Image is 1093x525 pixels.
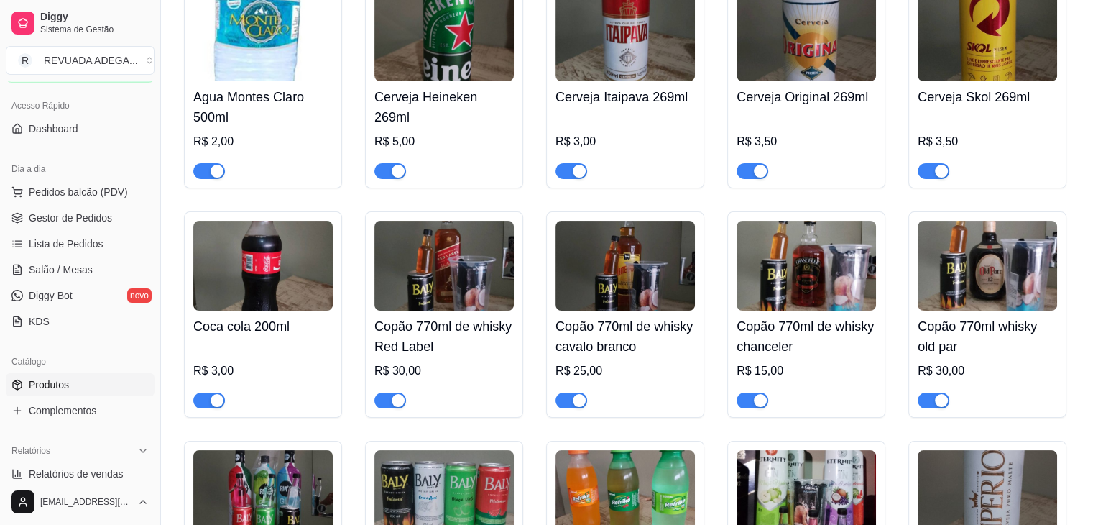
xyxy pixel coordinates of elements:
[6,206,155,229] a: Gestor de Pedidos
[6,258,155,281] a: Salão / Mesas
[29,378,69,392] span: Produtos
[6,485,155,519] button: [EMAIL_ADDRESS][DOMAIN_NAME]
[737,316,876,357] h4: Copão 770ml de whisky chanceler
[18,53,32,68] span: R
[737,221,876,311] img: product-image
[6,462,155,485] a: Relatórios de vendas
[193,362,333,380] div: R$ 3,00
[737,133,876,150] div: R$ 3,50
[193,316,333,337] h4: Coca cola 200ml
[40,496,132,508] span: [EMAIL_ADDRESS][DOMAIN_NAME]
[29,314,50,329] span: KDS
[6,232,155,255] a: Lista de Pedidos
[40,11,149,24] span: Diggy
[44,53,138,68] div: REVUADA ADEGA ...
[29,288,73,303] span: Diggy Bot
[918,316,1057,357] h4: Copão 770ml whisky old par
[193,87,333,127] h4: Agua Montes Claro 500ml
[29,403,96,418] span: Complementos
[555,316,695,357] h4: Copão 770ml de whisky cavalo branco
[374,133,514,150] div: R$ 5,00
[555,87,695,107] h4: Cerveja Itaipava 269ml
[6,157,155,181] div: Dia a dia
[918,362,1057,380] div: R$ 30,00
[374,87,514,127] h4: Cerveja Heineken 269ml
[6,94,155,117] div: Acesso Rápido
[6,46,155,75] button: Select a team
[918,221,1057,311] img: product-image
[555,362,695,380] div: R$ 25,00
[193,133,333,150] div: R$ 2,00
[737,87,876,107] h4: Cerveja Original 269ml
[374,221,514,311] img: product-image
[555,133,695,150] div: R$ 3,00
[29,262,93,277] span: Salão / Mesas
[11,445,50,457] span: Relatórios
[29,185,128,199] span: Pedidos balcão (PDV)
[29,122,78,136] span: Dashboard
[29,211,112,225] span: Gestor de Pedidos
[40,24,149,35] span: Sistema de Gestão
[374,362,514,380] div: R$ 30,00
[918,87,1057,107] h4: Cerveja Skol 269ml
[374,316,514,357] h4: Copão 770ml de whisky Red Label
[737,362,876,380] div: R$ 15,00
[6,373,155,396] a: Produtos
[6,284,155,307] a: Diggy Botnovo
[6,117,155,140] a: Dashboard
[193,221,333,311] img: product-image
[6,181,155,204] button: Pedidos balcão (PDV)
[29,237,103,251] span: Lista de Pedidos
[6,350,155,373] div: Catálogo
[29,467,124,481] span: Relatórios de vendas
[555,221,695,311] img: product-image
[6,399,155,422] a: Complementos
[6,310,155,333] a: KDS
[6,6,155,40] a: DiggySistema de Gestão
[918,133,1057,150] div: R$ 3,50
